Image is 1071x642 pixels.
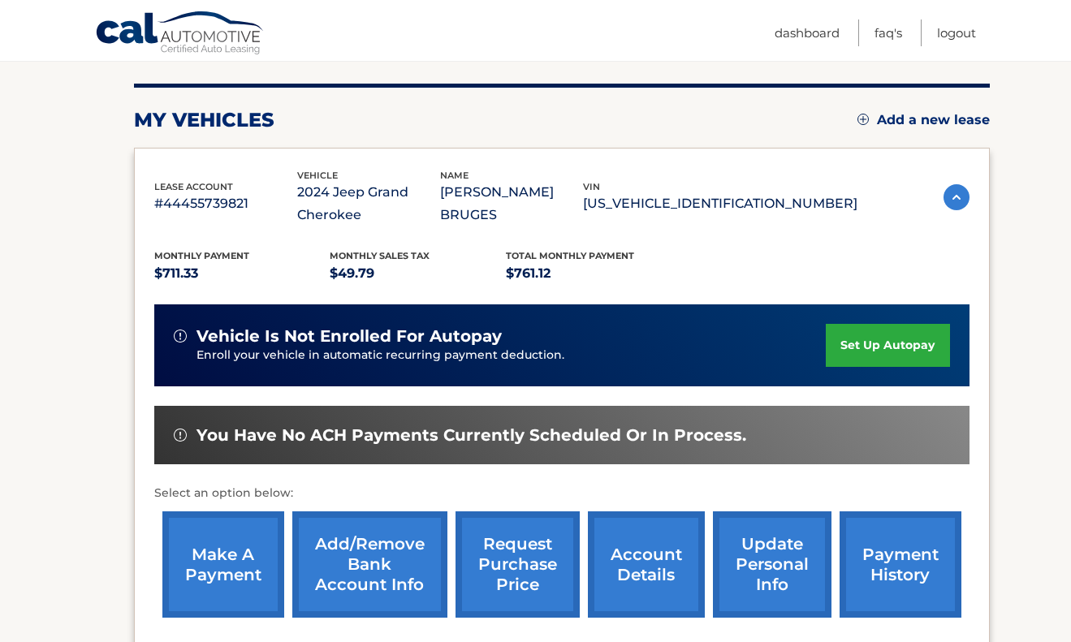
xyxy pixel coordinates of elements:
a: Logout [937,19,976,46]
a: update personal info [713,511,831,618]
img: add.svg [857,114,869,125]
img: accordion-active.svg [944,184,970,210]
a: set up autopay [826,324,949,367]
img: alert-white.svg [174,330,187,343]
a: FAQ's [875,19,902,46]
a: request purchase price [456,511,580,618]
img: alert-white.svg [174,429,187,442]
a: Add a new lease [857,112,990,128]
p: $761.12 [506,262,682,285]
a: Cal Automotive [95,11,266,58]
a: payment history [840,511,961,618]
span: name [440,170,469,181]
span: vehicle [297,170,338,181]
p: Enroll your vehicle in automatic recurring payment deduction. [196,347,827,364]
a: account details [588,511,705,618]
span: You have no ACH payments currently scheduled or in process. [196,425,746,446]
span: Monthly Payment [154,250,249,261]
span: vin [583,181,600,192]
p: 2024 Jeep Grand Cherokee [297,181,440,226]
p: Select an option below: [154,484,970,503]
h2: my vehicles [134,108,274,132]
p: [PERSON_NAME] BRUGES [440,181,583,226]
p: [US_VEHICLE_IDENTIFICATION_NUMBER] [583,192,857,215]
p: $49.79 [330,262,506,285]
a: make a payment [162,511,284,618]
a: Add/Remove bank account info [292,511,447,618]
span: Monthly sales Tax [330,250,430,261]
p: #44455739821 [154,192,297,215]
p: $711.33 [154,262,330,285]
span: vehicle is not enrolled for autopay [196,326,502,347]
span: Total Monthly Payment [506,250,634,261]
a: Dashboard [775,19,840,46]
span: lease account [154,181,233,192]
